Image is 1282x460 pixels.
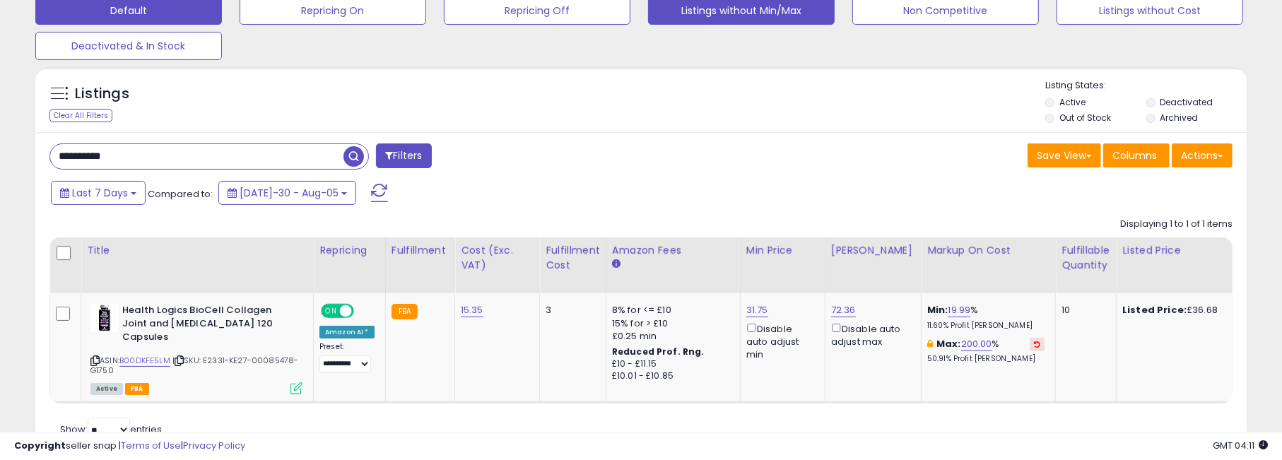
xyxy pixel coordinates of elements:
[1103,143,1170,167] button: Columns
[831,303,856,317] a: 72.36
[14,439,66,452] strong: Copyright
[461,303,483,317] a: 15.35
[1062,304,1105,317] div: 10
[319,326,375,338] div: Amazon AI *
[392,243,449,258] div: Fulfillment
[35,32,222,60] button: Deactivated & In Stock
[1028,143,1101,167] button: Save View
[746,321,814,362] div: Disable auto adjust min
[927,321,1045,331] p: 11.60% Profit [PERSON_NAME]
[612,317,729,330] div: 15% for > £10
[1122,243,1245,258] div: Listed Price
[927,303,948,317] b: Min:
[948,303,971,317] a: 19.99
[1062,243,1110,273] div: Fulfillable Quantity
[119,355,170,367] a: B00DKFE5LM
[72,186,128,200] span: Last 7 Days
[218,181,356,205] button: [DATE]-30 - Aug-05
[376,143,431,168] button: Filters
[831,243,915,258] div: [PERSON_NAME]
[831,321,910,348] div: Disable auto adjust max
[90,383,123,395] span: All listings currently available for purchase on Amazon
[1160,96,1213,108] label: Deactivated
[546,304,595,317] div: 3
[1160,112,1199,124] label: Archived
[51,181,146,205] button: Last 7 Days
[612,330,729,343] div: £0.25 min
[1120,218,1233,231] div: Displaying 1 to 1 of 1 items
[927,304,1045,330] div: %
[1213,439,1268,452] span: 2025-08-13 04:11 GMT
[148,187,213,201] span: Compared to:
[746,303,768,317] a: 31.75
[352,305,375,317] span: OFF
[1045,79,1247,93] p: Listing States:
[183,439,245,452] a: Privacy Policy
[546,243,600,273] div: Fulfillment Cost
[936,337,961,350] b: Max:
[1112,148,1157,163] span: Columns
[612,304,729,317] div: 8% for <= £10
[746,243,819,258] div: Min Price
[1059,112,1111,124] label: Out of Stock
[927,338,1045,364] div: %
[90,304,119,332] img: 41guwqgICAL._SL40_.jpg
[75,84,129,104] h5: Listings
[90,355,299,376] span: | SKU: E2331-KE27-00085478-G1750
[927,243,1049,258] div: Markup on Cost
[49,109,112,122] div: Clear All Filters
[319,243,380,258] div: Repricing
[121,439,181,452] a: Terms of Use
[319,342,375,374] div: Preset:
[927,354,1045,364] p: 50.91% Profit [PERSON_NAME]
[90,304,302,393] div: ASIN:
[612,358,729,370] div: £10 - £11.15
[1122,303,1187,317] b: Listed Price:
[322,305,340,317] span: ON
[122,304,294,347] b: Health Logics BioCell Collagen Joint and [MEDICAL_DATA] 120 Capsules
[1122,304,1240,317] div: £36.68
[1172,143,1233,167] button: Actions
[1059,96,1086,108] label: Active
[922,237,1056,293] th: The percentage added to the cost of goods (COGS) that forms the calculator for Min & Max prices.
[14,440,245,453] div: seller snap | |
[87,243,307,258] div: Title
[612,243,734,258] div: Amazon Fees
[612,370,729,382] div: £10.01 - £10.85
[461,243,534,273] div: Cost (Exc. VAT)
[612,346,705,358] b: Reduced Prof. Rng.
[961,337,992,351] a: 200.00
[125,383,149,395] span: FBA
[240,186,339,200] span: [DATE]-30 - Aug-05
[392,304,418,319] small: FBA
[612,258,621,271] small: Amazon Fees.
